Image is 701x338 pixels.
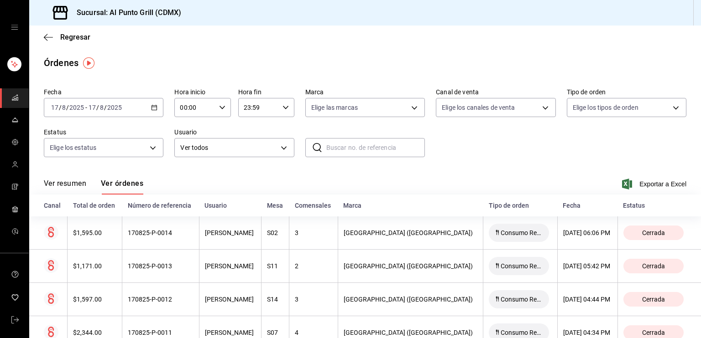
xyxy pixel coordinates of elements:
[563,202,612,209] div: Fecha
[101,179,143,195] button: Ver órdenes
[128,229,194,236] div: 170825-P-0014
[567,89,686,95] label: Tipo de orden
[638,329,669,336] span: Cerrada
[295,229,332,236] div: 3
[73,262,116,270] div: $1,171.00
[66,104,69,111] span: /
[174,89,230,95] label: Hora inicio
[436,89,555,95] label: Canal de venta
[295,202,333,209] div: Comensales
[11,24,18,31] button: open drawer
[128,262,194,270] div: 170825-P-0013
[238,89,294,95] label: Hora fin
[205,229,256,236] div: [PERSON_NAME]
[305,89,425,95] label: Marca
[563,229,612,236] div: [DATE] 06:06 PM
[174,129,294,135] label: Usuario
[344,296,477,303] div: [GEOGRAPHIC_DATA] ([GEOGRAPHIC_DATA])
[623,202,686,209] div: Estatus
[104,104,107,111] span: /
[128,202,194,209] div: Número de referencia
[267,296,283,303] div: S14
[497,296,545,303] span: Consumo Restaurante
[573,103,638,112] span: Elige los tipos de orden
[638,296,669,303] span: Cerrada
[44,33,90,41] button: Regresar
[180,143,277,153] span: Ver todos
[205,262,256,270] div: [PERSON_NAME]
[497,329,545,336] span: Consumo Restaurante
[73,329,116,336] div: $2,344.00
[44,202,62,209] div: Canal
[563,329,612,336] div: [DATE] 04:34 PM
[343,202,477,209] div: Marca
[50,143,96,152] span: Elige los estatus
[624,179,686,189] button: Exportar a Excel
[295,296,332,303] div: 3
[638,229,669,236] span: Cerrada
[96,104,99,111] span: /
[44,179,143,195] div: navigation tabs
[344,329,477,336] div: [GEOGRAPHIC_DATA] ([GEOGRAPHIC_DATA])
[267,202,284,209] div: Mesa
[69,104,84,111] input: ----
[204,202,256,209] div: Usuario
[489,202,552,209] div: Tipo de orden
[60,33,90,41] span: Regresar
[563,262,612,270] div: [DATE] 05:42 PM
[73,229,116,236] div: $1,595.00
[44,56,78,70] div: Órdenes
[44,179,86,195] button: Ver resumen
[267,229,283,236] div: S02
[326,138,425,157] input: Buscar no. de referencia
[205,296,256,303] div: [PERSON_NAME]
[638,262,669,270] span: Cerrada
[85,104,87,111] span: -
[205,329,256,336] div: [PERSON_NAME]
[128,296,194,303] div: 170825-P-0012
[563,296,612,303] div: [DATE] 04:44 PM
[267,329,283,336] div: S07
[99,104,104,111] input: --
[51,104,59,111] input: --
[311,103,358,112] span: Elige las marcas
[83,57,94,69] img: Tooltip marker
[88,104,96,111] input: --
[44,129,163,135] label: Estatus
[107,104,122,111] input: ----
[69,7,181,18] h3: Sucursal: Al Punto Grill (CDMX)
[497,229,545,236] span: Consumo Restaurante
[295,329,332,336] div: 4
[295,262,332,270] div: 2
[62,104,66,111] input: --
[59,104,62,111] span: /
[73,296,116,303] div: $1,597.00
[442,103,515,112] span: Elige los canales de venta
[73,202,117,209] div: Total de orden
[344,262,477,270] div: [GEOGRAPHIC_DATA] ([GEOGRAPHIC_DATA])
[497,262,545,270] span: Consumo Restaurante
[267,262,283,270] div: S11
[44,89,163,95] label: Fecha
[128,329,194,336] div: 170825-P-0011
[344,229,477,236] div: [GEOGRAPHIC_DATA] ([GEOGRAPHIC_DATA])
